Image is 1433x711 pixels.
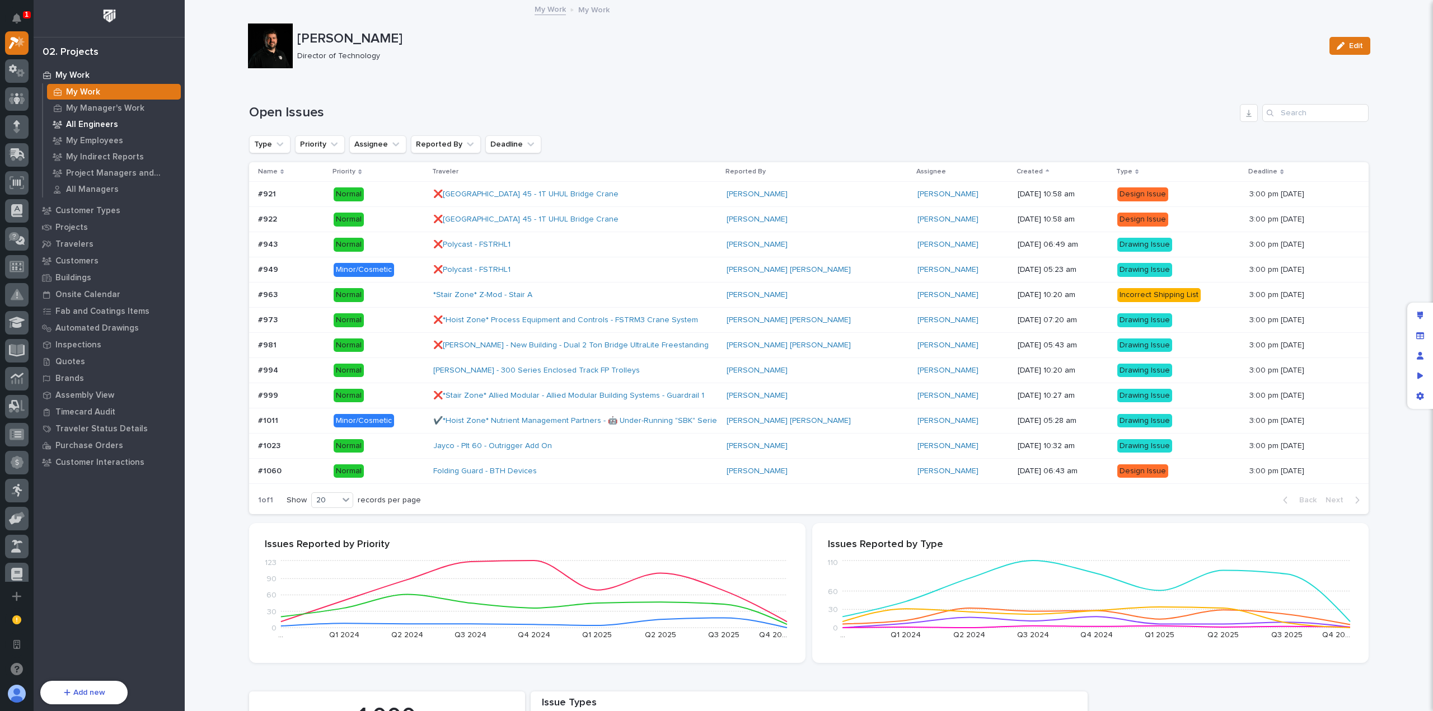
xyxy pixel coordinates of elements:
a: *Stair Zone* Z-Mod - Stair A [433,290,532,300]
a: [PERSON_NAME] [PERSON_NAME] [727,316,851,325]
div: Incorrect Shipping List [1117,288,1201,302]
button: Open support chat [5,657,29,681]
div: Normal [334,364,364,378]
p: Projects [55,223,88,233]
span: Edit [1349,41,1363,51]
p: Fab and Coatings Items [55,307,149,317]
a: Timecard Audit [34,403,185,420]
a: [PERSON_NAME] [727,441,788,451]
tr: #994#994 Normal[PERSON_NAME] - 300 Series Enclosed Track FP Trolleys [PERSON_NAME] [PERSON_NAME] ... [249,358,1369,383]
button: Priority [295,135,345,153]
p: Director of Technology [297,51,1316,61]
a: [PERSON_NAME] [PERSON_NAME] [727,416,851,426]
tr: #973#973 Normal❌*Hoist Zone* Process Equipment and Controls - FSTRM3 Crane System [PERSON_NAME] [... [249,308,1369,333]
p: Priority [333,166,355,178]
text: Q3 2024 [1017,631,1049,639]
text: Q4 2024 [518,631,550,639]
div: Drawing Issue [1117,364,1172,378]
a: Buildings [34,269,185,286]
a: Inspections [34,336,185,353]
img: image [152,142,161,151]
div: Normal [334,389,364,403]
p: [DATE] 06:49 am [1018,240,1108,249]
div: Manage users [1410,346,1430,366]
span: [PERSON_NAME] [35,239,91,248]
img: Jeff Miller [11,229,29,247]
a: [PERSON_NAME] [PERSON_NAME] [727,341,851,350]
p: [DATE] 10:32 am [1018,441,1108,451]
tr: #922#922 Normal❌[GEOGRAPHIC_DATA] 45 - 1T UHUL Bridge Crane [PERSON_NAME] [PERSON_NAME] [DATE] 10... [249,207,1369,232]
a: ❌Polycast - FSTRHL1 [433,265,511,275]
a: [PERSON_NAME] [917,316,978,325]
div: Drawing Issue [1117,238,1172,252]
p: 3:00 pm [DATE] [1249,464,1306,476]
button: Open workspace settings [5,633,29,656]
div: Normal [334,187,364,201]
text: Q1 2024 [891,631,921,639]
p: [DATE] 07:20 am [1018,316,1108,325]
a: [PERSON_NAME] [917,467,978,476]
text: Q1 2024 [329,631,359,639]
p: Quotes [55,357,85,367]
span: • [93,239,97,248]
p: Customer Types [55,206,120,216]
p: Reported By [725,166,766,178]
tspan: 60 [266,591,277,599]
a: [PERSON_NAME] [727,467,788,476]
div: We're available if you need us! [38,184,142,193]
a: [PERSON_NAME] [917,240,978,249]
a: [PERSON_NAME] [917,391,978,401]
div: Drawing Issue [1117,389,1172,403]
div: Normal [334,439,364,453]
div: Drawing Issue [1117,338,1172,352]
p: Welcome 👋 [11,44,204,62]
p: Buildings [55,273,91,283]
p: [DATE] 10:58 am [1018,215,1108,224]
a: [PERSON_NAME] [917,341,978,350]
text: Q4 20… [759,631,787,639]
div: Normal [334,313,364,327]
p: [DATE] 05:23 am [1018,265,1108,275]
p: Created [1017,166,1043,178]
p: #921 [258,187,278,199]
a: Purchase Orders [34,437,185,454]
p: #943 [258,238,280,249]
p: [DATE] 10:20 am [1018,290,1108,300]
a: My Indirect Reports [43,149,185,164]
button: Assignee [349,135,406,153]
a: My Work [34,67,185,83]
div: Manage fields and data [1410,326,1430,346]
tr: #963#963 Normal*Stair Zone* Z-Mod - Stair A [PERSON_NAME] [PERSON_NAME] [DATE] 10:20 amIncorrect ... [249,282,1369,308]
p: My Work [55,70,90,81]
a: Fab and Coatings Items [34,303,185,319]
a: My Work [43,84,185,100]
p: 1 [25,11,29,18]
div: 📖 [11,142,20,151]
tspan: 30 [828,606,838,614]
p: #973 [258,313,280,325]
p: Timecard Audit [55,407,115,417]
p: Deadline [1248,166,1277,178]
img: favicon.ico [70,142,79,151]
div: Normal [334,238,364,252]
text: Q1 2025 [1145,631,1174,639]
span: Prompting [163,141,203,152]
span: [DATE] [99,239,122,248]
a: [PERSON_NAME] [917,416,978,426]
div: Design Issue [1117,464,1168,478]
img: Workspace Logo [99,6,120,26]
p: Automated Drawings [55,323,139,333]
p: #1060 [258,464,284,476]
p: 3:00 pm [DATE] [1249,313,1306,325]
p: 3:00 pm [DATE] [1249,414,1306,426]
button: See all [174,209,204,223]
a: [PERSON_NAME] [PERSON_NAME] [727,265,851,275]
div: Normal [334,213,364,227]
p: Show [287,496,307,505]
p: 3:00 pm [DATE] [1249,288,1306,300]
a: Customer Interactions [34,454,185,470]
tr: #1023#1023 NormalJayco - Plt 60 - Outrigger Add On [PERSON_NAME] [PERSON_NAME] [DATE] 10:32 amDra... [249,434,1369,459]
span: Pylon [111,265,135,273]
text: Q2 2025 [645,631,676,639]
p: #949 [258,263,280,275]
